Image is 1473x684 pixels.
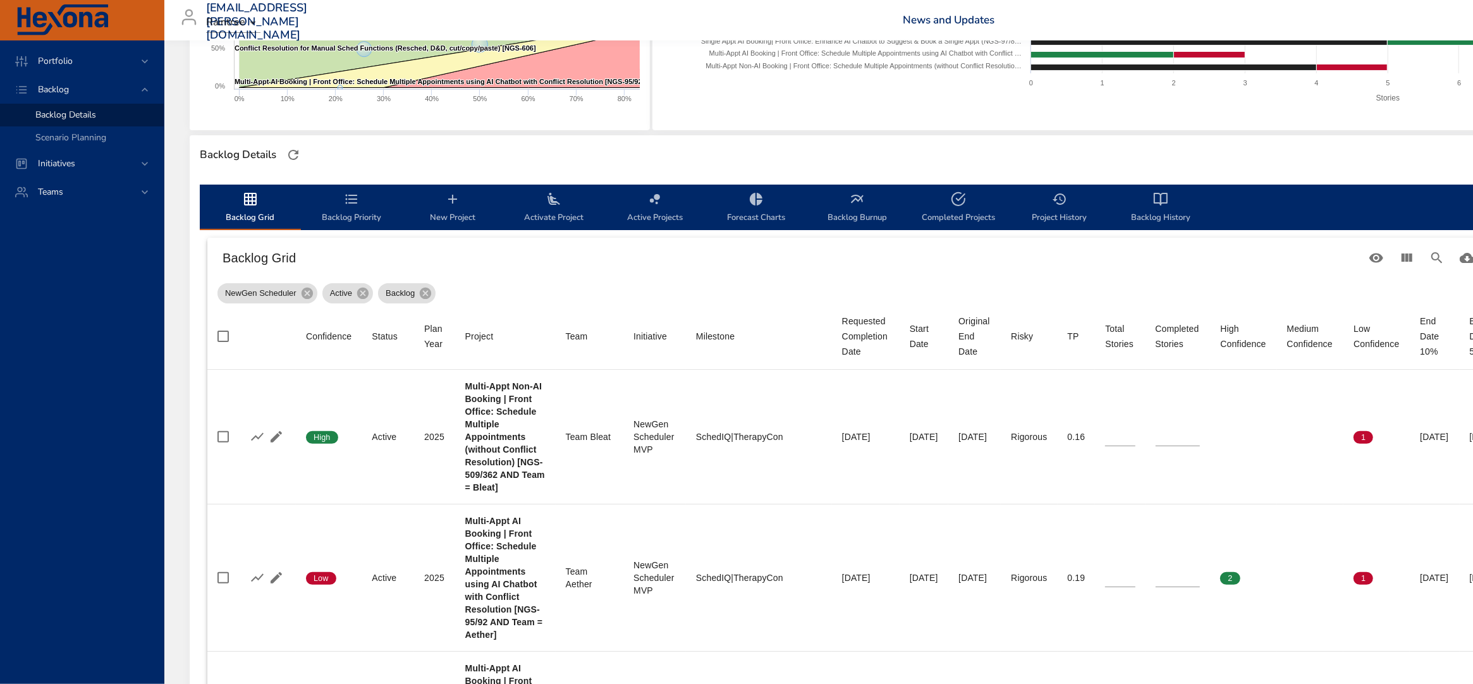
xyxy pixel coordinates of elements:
text: 20% [329,95,343,102]
text: 10% [281,95,295,102]
div: Sort [1068,329,1079,344]
div: Sort [1220,321,1266,351]
span: Active [322,287,360,300]
button: View Columns [1391,243,1422,273]
text: 80% [618,95,632,102]
span: Milestone [696,329,822,344]
div: Team [566,329,588,344]
text: Stories [1376,94,1400,102]
div: Sort [372,329,398,344]
text: 4 [1315,79,1319,87]
div: Sort [842,314,889,359]
div: [DATE] [910,571,938,584]
div: Rigorous [1011,431,1047,443]
span: Status [372,329,404,344]
div: Confidence [306,329,351,344]
div: Total Stories [1105,321,1135,351]
h3: [EMAIL_ADDRESS][PERSON_NAME][DOMAIN_NAME] [206,1,308,42]
span: Portfolio [28,55,83,67]
span: TP [1068,329,1085,344]
div: Sort [424,321,444,351]
button: Standard Views [1361,243,1391,273]
button: Show Burnup [248,568,267,587]
div: Sort [566,329,588,344]
text: 0 [1029,79,1033,87]
div: Status [372,329,398,344]
text: 1 [1101,79,1104,87]
text: 40% [425,95,439,102]
div: Sort [1011,329,1033,344]
span: High Confidence [1220,321,1266,351]
span: Backlog Priority [309,192,394,225]
span: Teams [28,186,73,198]
span: Completed Projects [915,192,1001,225]
text: 0% [235,95,245,102]
div: Initiative [633,329,667,344]
div: Sort [465,329,494,344]
div: NewGen Scheduler MVP [633,418,676,456]
div: Risky [1011,329,1033,344]
div: End Date 10% [1420,314,1449,359]
button: Edit Project Details [267,568,286,587]
div: Sort [696,329,735,344]
div: Sort [1354,321,1400,351]
span: Team [566,329,614,344]
div: 0.19 [1068,571,1085,584]
div: [DATE] [1420,431,1449,443]
text: 6 [1458,79,1462,87]
div: Sort [1287,321,1334,351]
text: 50% [473,95,487,102]
div: NewGen Scheduler [217,283,317,303]
span: Requested Completion Date [842,314,889,359]
div: Backlog Details [196,145,280,165]
button: Search [1422,243,1452,273]
div: Plan Year [424,321,444,351]
div: Backlog [378,283,436,303]
div: SchedIQ|TherapyCon [696,571,822,584]
span: 1 [1354,432,1373,443]
div: Sort [306,329,351,344]
text: Conflict Resolution for Manual Sched Functions (Resched, D&D, cut/copy/paste) [NGS-606] [235,44,536,52]
button: Refresh Page [284,145,303,164]
span: Backlog Burnup [814,192,900,225]
div: SchedIQ|TherapyCon [696,431,822,443]
span: NewGen Scheduler [217,287,304,300]
text: 30% [377,95,391,102]
text: 70% [570,95,584,102]
span: Forecast Charts [713,192,799,225]
b: Multi-Appt Non-AI Booking | Front Office: Schedule Multiple Appointments (without Conflict Resolu... [465,381,545,492]
h6: Backlog Grid [223,248,1361,268]
span: Low [306,573,336,584]
span: Project [465,329,546,344]
div: Sort [633,329,667,344]
div: Completed Stories [1156,321,1201,351]
span: Backlog [28,83,79,95]
span: 1 [1354,573,1373,584]
div: [DATE] [1420,571,1449,584]
div: [DATE] [842,571,889,584]
div: 0.16 [1068,431,1085,443]
div: Active [322,283,373,303]
span: 2 [1220,573,1240,584]
div: Sort [1105,321,1135,351]
img: Hexona [15,4,110,36]
div: Active [372,431,404,443]
b: Multi-Appt AI Booking | Front Office: Schedule Multiple Appointments using AI Chatbot with Confli... [465,516,543,640]
text: Single Appt AI Booking| Front Office: Enhance AI Chatbot to Suggest & Book a Single Appt (NGS-97/8… [701,37,1022,45]
div: Sort [958,314,991,359]
span: Scenario Planning [35,131,106,144]
div: Project [465,329,494,344]
div: Milestone [696,329,735,344]
span: 0 [1220,432,1240,443]
div: Start Date [910,321,938,351]
span: Low Confidence [1354,321,1400,351]
span: Risky [1011,329,1047,344]
span: Backlog [378,287,422,300]
div: Team Bleat [566,431,614,443]
span: Active Projects [612,192,698,225]
div: Team Aether [566,565,614,590]
span: Backlog History [1118,192,1204,225]
div: Raintree [206,13,260,33]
